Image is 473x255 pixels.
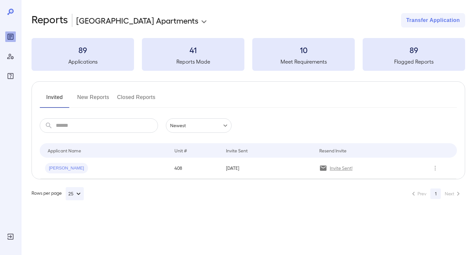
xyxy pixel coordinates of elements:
[32,58,134,66] h5: Applications
[221,158,314,179] td: [DATE]
[48,147,81,154] div: Applicant Name
[45,165,88,171] span: [PERSON_NAME]
[32,45,134,55] h3: 89
[252,58,355,66] h5: Meet Requirements
[430,163,440,173] button: Row Actions
[319,147,347,154] div: Resend Invite
[5,31,16,42] div: Reports
[142,45,244,55] h3: 41
[330,165,352,171] p: Invite Sent!
[401,13,465,28] button: Transfer Application
[407,188,465,199] nav: pagination navigation
[169,158,221,179] td: 408
[5,71,16,81] div: FAQ
[174,147,187,154] div: Unit #
[32,187,84,200] div: Rows per page
[76,15,198,26] p: [GEOGRAPHIC_DATA] Apartments
[32,13,68,28] h2: Reports
[5,51,16,62] div: Manage Users
[252,45,355,55] h3: 10
[363,58,465,66] h5: Flagged Reports
[363,45,465,55] h3: 89
[430,188,441,199] button: page 1
[77,92,109,108] button: New Reports
[66,187,84,200] button: 25
[226,147,248,154] div: Invite Sent
[142,58,244,66] h5: Reports Made
[117,92,156,108] button: Closed Reports
[32,38,465,71] summary: 89Applications41Reports Made10Meet Requirements89Flagged Reports
[5,231,16,242] div: Log Out
[40,92,69,108] button: Invited
[166,118,232,133] div: Newest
